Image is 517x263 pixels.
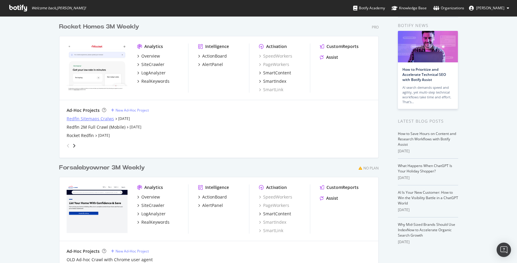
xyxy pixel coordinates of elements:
a: Forsalebyowner 3M Weekly [59,163,147,172]
div: Ad-Hoc Projects [67,248,100,254]
a: AI Is Your New Customer: How to Win the Visibility Battle in a ChatGPT World [398,190,458,206]
div: [DATE] [398,148,458,154]
a: RealKeywords [137,219,170,225]
div: RealKeywords [141,78,170,84]
a: OLD Ad-hoc Crawl with Chrome user agent [67,257,153,263]
div: [DATE] [398,175,458,181]
a: Rocket Homes 3M Weekly [59,22,142,31]
div: SiteCrawler [141,202,164,208]
a: AlertPanel [198,61,223,67]
div: [DATE] [398,207,458,213]
div: SmartContent [263,70,291,76]
div: angle-right [72,143,76,149]
a: AlertPanel [198,202,223,208]
div: RealKeywords [141,219,170,225]
a: LogAnalyzer [137,70,166,76]
div: Analytics [144,43,163,49]
div: Knowledge Base [392,5,427,11]
a: SmartContent [259,211,291,217]
div: Open Intercom Messenger [497,243,511,257]
div: Rocket Homes 3M Weekly [59,22,139,31]
div: Intelligence [205,184,229,190]
div: LogAnalyzer [141,211,166,217]
a: SmartContent [259,70,291,76]
span: Welcome back, [PERSON_NAME] ! [32,6,86,10]
a: SiteCrawler [137,202,164,208]
a: Assist [320,195,338,201]
a: SiteCrawler [137,61,164,67]
img: How to Prioritize and Accelerate Technical SEO with Botify Assist [398,31,458,62]
div: LogAnalyzer [141,70,166,76]
div: Intelligence [205,43,229,49]
div: Assist [326,195,338,201]
span: Vlajko Knezic [476,5,504,10]
a: Redfin Sitemaps Cralws [67,116,114,122]
a: PageWorkers [259,202,289,208]
div: AlertPanel [202,61,223,67]
img: forsalebyowner.com [67,184,128,233]
div: No Plan [363,166,379,171]
div: ActionBoard [202,194,227,200]
a: ActionBoard [198,194,227,200]
div: SmartIndex [263,78,286,84]
div: angle-left [64,141,72,151]
a: PageWorkers [259,61,289,67]
div: Ad-Hoc Projects [67,107,100,113]
a: ActionBoard [198,53,227,59]
button: [PERSON_NAME] [464,3,514,13]
div: AlertPanel [202,202,223,208]
a: SmartIndex [259,219,286,225]
a: Redfin 2M Full Crawl (Mobile) [67,124,125,130]
a: [DATE] [118,116,130,121]
div: Activation [266,43,287,49]
a: Overview [137,194,160,200]
a: Why Mid-Sized Brands Should Use IndexNow to Accelerate Organic Search Growth [398,222,455,238]
a: LogAnalyzer [137,211,166,217]
a: Rocket Redfin [67,133,94,139]
a: SmartIndex [259,78,286,84]
a: Overview [137,53,160,59]
a: SpeedWorkers [259,53,292,59]
div: Pro [372,25,379,30]
a: How to Save Hours on Content and Research Workflows with Botify Assist [398,131,456,147]
div: Analytics [144,184,163,190]
div: Overview [141,53,160,59]
div: Forsalebyowner 3M Weekly [59,163,145,172]
div: New Ad-Hoc Project [116,249,149,254]
div: Latest Blog Posts [398,118,458,124]
a: New Ad-Hoc Project [111,108,149,113]
a: [DATE] [130,124,141,130]
div: Botify news [398,22,458,29]
div: Botify Academy [353,5,385,11]
a: RealKeywords [137,78,170,84]
div: ActionBoard [202,53,227,59]
a: CustomReports [320,43,359,49]
a: SmartLink [259,87,283,93]
a: New Ad-Hoc Project [111,249,149,254]
div: SmartContent [263,211,291,217]
div: AI search demands speed and agility, yet multi-step technical workflows take time and effort. Tha... [402,85,453,104]
a: How to Prioritize and Accelerate Technical SEO with Botify Assist [402,67,446,82]
a: Assist [320,54,338,60]
a: [DATE] [98,133,110,138]
div: CustomReports [326,43,359,49]
div: CustomReports [326,184,359,190]
a: SpeedWorkers [259,194,292,200]
a: SmartLink [259,228,283,234]
div: Activation [266,184,287,190]
a: CustomReports [320,184,359,190]
div: SiteCrawler [141,61,164,67]
a: What Happens When ChatGPT Is Your Holiday Shopper? [398,163,452,174]
img: www.rocket.com [67,43,128,92]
